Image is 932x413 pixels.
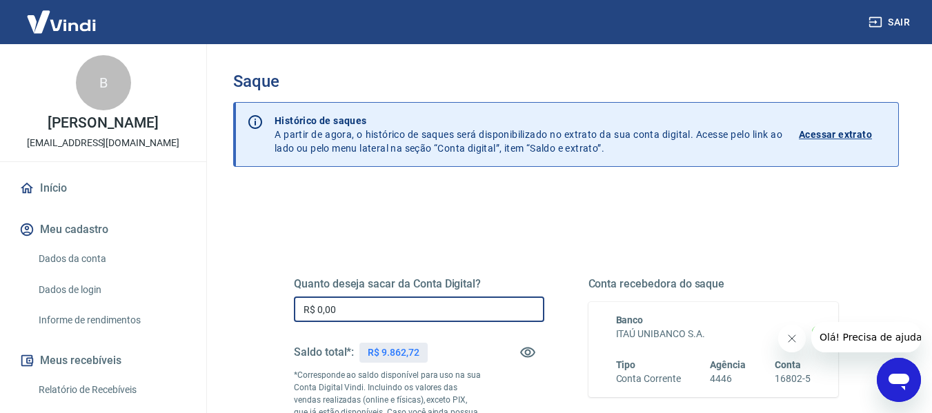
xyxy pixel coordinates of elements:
[775,359,801,370] span: Conta
[17,1,106,43] img: Vindi
[33,245,190,273] a: Dados da conta
[294,345,354,359] h5: Saldo total*:
[8,10,116,21] span: Olá! Precisa de ajuda?
[778,325,806,352] iframe: Fechar mensagem
[877,358,921,402] iframe: Botão para abrir a janela de mensagens
[799,114,887,155] a: Acessar extrato
[616,327,811,341] h6: ITAÚ UNIBANCO S.A.
[33,376,190,404] a: Relatório de Recebíveis
[616,314,644,325] span: Banco
[33,306,190,334] a: Informe de rendimentos
[275,114,782,155] p: A partir de agora, o histórico de saques será disponibilizado no extrato da sua conta digital. Ac...
[275,114,782,128] p: Histórico de saques
[76,55,131,110] div: B
[866,10,915,35] button: Sair
[233,72,899,91] h3: Saque
[27,136,179,150] p: [EMAIL_ADDRESS][DOMAIN_NAME]
[48,116,158,130] p: [PERSON_NAME]
[294,277,544,291] h5: Quanto deseja sacar da Conta Digital?
[588,277,839,291] h5: Conta recebedora do saque
[17,214,190,245] button: Meu cadastro
[33,276,190,304] a: Dados de login
[17,173,190,203] a: Início
[368,345,419,360] p: R$ 9.862,72
[710,372,746,386] h6: 4446
[811,322,921,352] iframe: Mensagem da empresa
[616,372,681,386] h6: Conta Corrente
[799,128,872,141] p: Acessar extrato
[616,359,636,370] span: Tipo
[17,345,190,376] button: Meus recebíveis
[710,359,746,370] span: Agência
[775,372,811,386] h6: 16802-5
